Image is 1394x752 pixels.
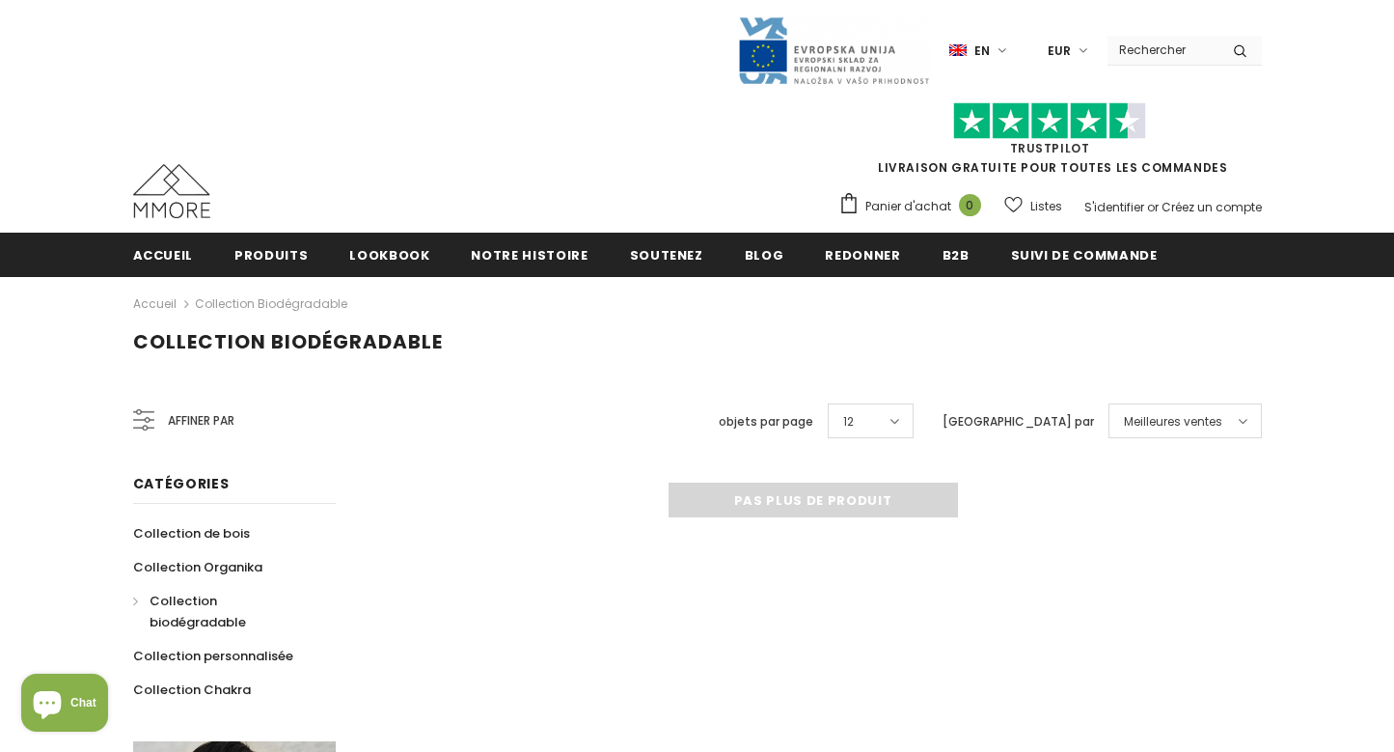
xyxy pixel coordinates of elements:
a: Listes [1004,189,1062,223]
span: Collection biodégradable [133,328,443,355]
a: Collection Chakra [133,673,251,707]
input: Search Site [1107,36,1218,64]
span: Redonner [825,246,900,265]
a: Produits [234,233,308,276]
a: Lookbook [349,233,429,276]
span: Suivi de commande [1011,246,1158,265]
a: Collection biodégradable [195,295,347,312]
span: Collection personnalisée [133,647,293,665]
span: Lookbook [349,246,429,265]
span: 12 [843,412,854,432]
a: Javni Razpis [737,42,930,58]
span: Listes [1030,197,1062,216]
a: Accueil [133,292,177,316]
img: Javni Razpis [737,15,930,86]
a: Collection personnalisée [133,639,293,673]
label: [GEOGRAPHIC_DATA] par [943,412,1094,432]
span: Accueil [133,246,194,265]
img: i-lang-1.png [949,42,967,59]
img: Faites confiance aux étoiles pilotes [953,102,1146,140]
span: LIVRAISON GRATUITE POUR TOUTES LES COMMANDES [838,111,1262,176]
span: en [974,42,990,61]
span: Produits [234,246,308,265]
span: Collection Chakra [133,681,251,699]
span: B2B [943,246,970,265]
inbox-online-store-chat: Shopify online store chat [15,674,114,737]
span: Collection de bois [133,524,250,543]
span: Notre histoire [471,246,588,265]
a: Redonner [825,233,900,276]
a: TrustPilot [1010,140,1090,156]
a: Panier d'achat 0 [838,192,991,221]
a: B2B [943,233,970,276]
span: soutenez [630,246,703,265]
a: Collection Organika [133,550,262,584]
span: Affiner par [168,410,234,432]
span: EUR [1048,42,1071,61]
a: soutenez [630,233,703,276]
span: or [1147,199,1159,215]
a: Collection de bois [133,516,250,550]
a: Collection biodégradable [133,584,314,639]
a: Notre histoire [471,233,588,276]
span: Meilleures ventes [1124,412,1222,432]
span: Catégories [133,474,230,493]
a: Accueil [133,233,194,276]
span: Blog [745,246,784,265]
span: 0 [959,194,981,216]
img: Cas MMORE [133,164,210,218]
a: Suivi de commande [1011,233,1158,276]
label: objets par page [719,412,813,432]
span: Collection Organika [133,558,262,576]
a: S'identifier [1084,199,1144,215]
span: Panier d'achat [865,197,951,216]
span: Collection biodégradable [150,592,246,631]
a: Blog [745,233,784,276]
a: Créez un compte [1162,199,1262,215]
